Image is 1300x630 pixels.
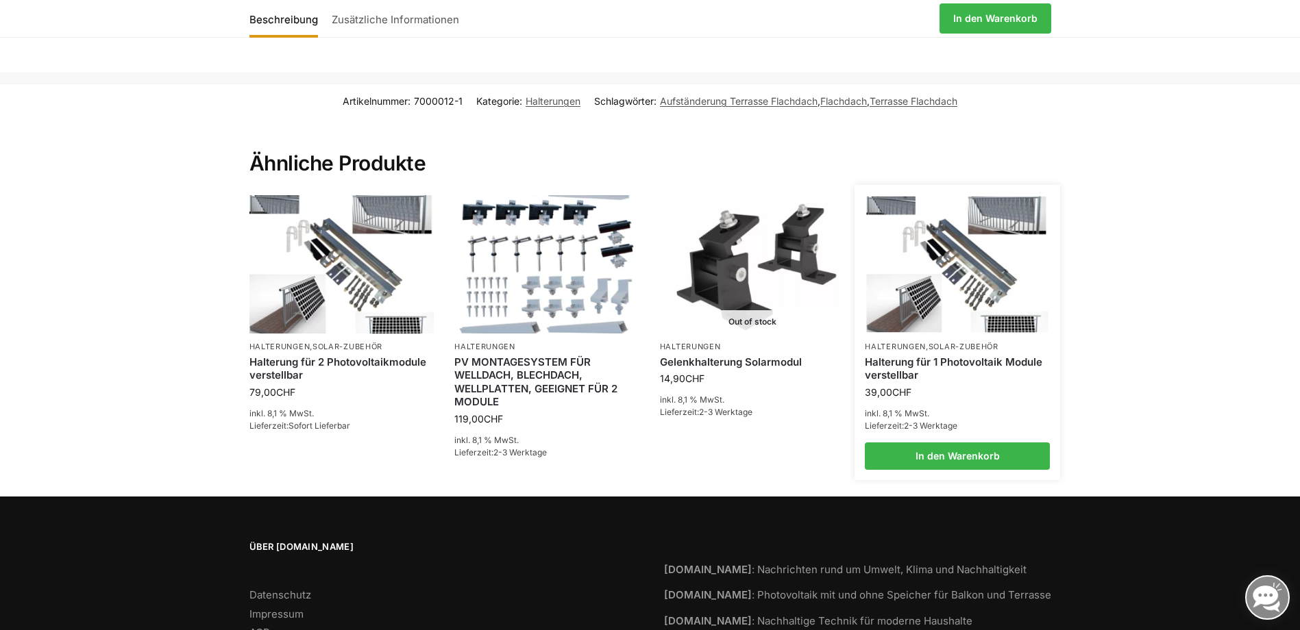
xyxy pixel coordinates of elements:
a: Solar-Zubehör [929,342,998,351]
a: Halterungen [660,342,721,351]
bdi: 14,90 [660,373,704,384]
p: inkl. 8,1 % MwSt. [249,407,434,420]
bdi: 79,00 [249,386,295,398]
h2: Ähnliche Produkte [249,118,1051,177]
p: inkl. 8,1 % MwSt. [660,394,845,406]
span: 7000012-1 [414,95,463,107]
span: 2-3 Werktage [699,407,752,417]
a: Halterungen [249,342,310,351]
p: , [249,342,434,352]
img: Halterung für 1 Photovoltaik Module verstellbar [867,197,1048,333]
span: Lieferzeit: [454,447,547,457]
strong: [DOMAIN_NAME] [664,614,752,627]
a: Halterungen [454,342,515,351]
span: CHF [685,373,704,384]
span: Über [DOMAIN_NAME] [249,540,637,554]
a: Datenschutz [249,588,311,601]
span: Artikelnummer: [343,94,463,108]
a: Aufständerung Terrasse Flachdach [660,95,818,107]
a: [DOMAIN_NAME]: Photovoltaik mit und ohne Speicher für Balkon und Terrasse [664,588,1051,601]
span: Kategorie: [476,94,580,108]
a: Halterung für 2 Photovoltaikmodule verstellbar [249,355,434,382]
span: CHF [892,386,911,398]
bdi: 119,00 [454,413,503,425]
img: Halterung für 2 Photovoltaikmodule verstellbar [249,195,434,333]
a: Terrasse Flachdach [870,95,957,107]
a: Out of stockGelenkhalterung Solarmodul [660,195,845,333]
span: CHF [276,386,295,398]
bdi: 39,00 [865,386,911,398]
img: Gelenkhalterung Solarmodul [660,195,845,333]
p: inkl. 8,1 % MwSt. [454,434,639,446]
a: Gelenkhalterung Solarmodul [660,355,845,369]
a: Flachdach [820,95,867,107]
span: Schlagwörter: , , [594,94,957,108]
a: Halterung für 1 Photovoltaik Module verstellbar [865,355,1050,382]
span: 2-3 Werktage [904,420,957,431]
a: Solar-Zubehör [312,342,382,351]
a: [DOMAIN_NAME]: Nachrichten rund um Umwelt, Klima und Nachhaltigkeit [664,563,1027,576]
a: [DOMAIN_NAME]: Nachhaltige Technik für moderne Haushalte [664,614,972,627]
strong: [DOMAIN_NAME] [664,563,752,576]
img: PV MONTAGESYSTEM FÜR WELLDACH, BLECHDACH, WELLPLATTEN, GEEIGNET FÜR 2 MODULE [454,195,639,333]
p: , [865,342,1050,352]
strong: [DOMAIN_NAME] [664,588,752,601]
a: In den Warenkorb legen: „Halterung für 1 Photovoltaik Module verstellbar“ [865,442,1050,470]
span: CHF [484,413,503,425]
a: Halterungen [526,95,580,107]
a: PV MONTAGESYSTEM FÜR WELLDACH, BLECHDACH, WELLPLATTEN, GEEIGNET FÜR 2 MODULE [454,355,639,409]
a: Halterungen [865,342,926,351]
span: Lieferzeit: [865,420,957,431]
span: Lieferzeit: [660,407,752,417]
span: Sofort Lieferbar [289,420,350,431]
span: 2-3 Werktage [493,447,547,457]
span: Lieferzeit: [249,420,350,431]
p: inkl. 8,1 % MwSt. [865,407,1050,420]
a: Impressum [249,607,304,620]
